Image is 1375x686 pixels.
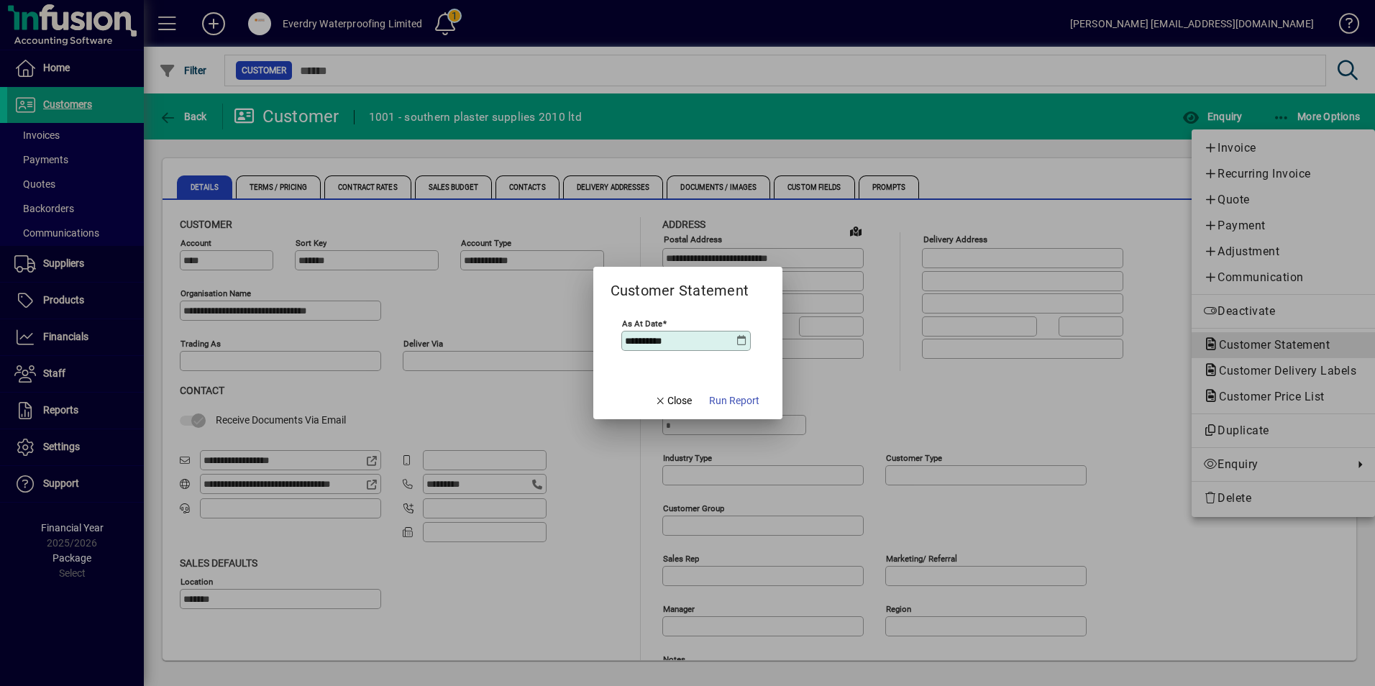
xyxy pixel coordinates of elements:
[654,393,692,408] span: Close
[622,319,662,329] mat-label: As at Date
[703,388,765,413] button: Run Report
[649,388,698,413] button: Close
[593,267,767,302] h2: Customer Statement
[709,393,759,408] span: Run Report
